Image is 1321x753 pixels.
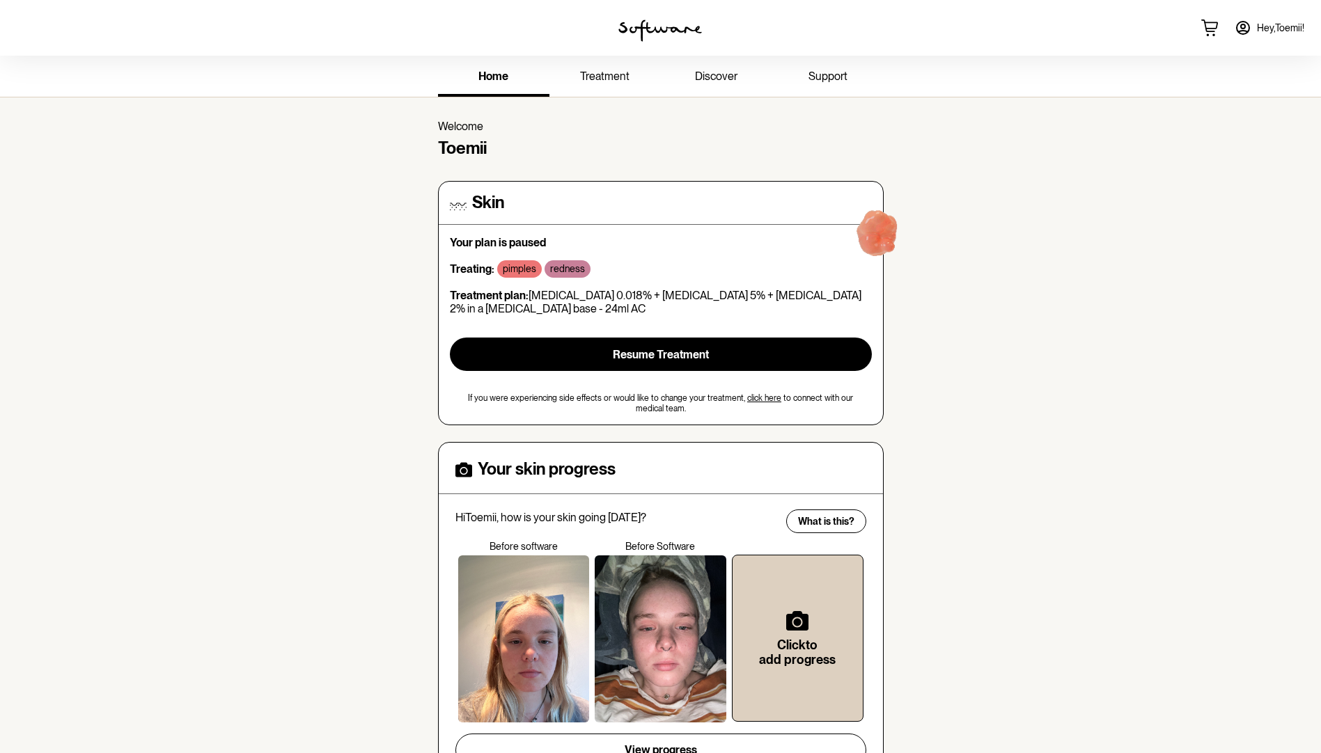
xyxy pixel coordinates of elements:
[786,509,866,533] button: What is this?
[450,236,872,249] p: Your plan is paused
[834,192,923,281] img: red-blob.ee797e6f29be6228169e.gif
[450,289,872,315] p: [MEDICAL_DATA] 0.018% + [MEDICAL_DATA] 5% + [MEDICAL_DATA] 2% in a [MEDICAL_DATA] base - 24ml AC
[1257,22,1304,34] span: Hey, Toemii !
[450,289,529,302] strong: Treatment plan:
[455,511,777,524] p: Hi Toemii , how is your skin going [DATE]?
[695,70,737,83] span: discover
[592,541,729,553] p: Before Software
[455,541,593,553] p: Before software
[478,70,508,83] span: home
[772,58,884,97] a: support
[550,263,585,275] p: redness
[450,393,872,413] span: If you were experiencing side effects or would like to change your treatment, to connect with our...
[450,262,494,276] strong: Treating:
[661,58,772,97] a: discover
[478,459,616,479] h4: Your skin progress
[613,348,709,361] span: Resume Treatment
[755,637,841,667] h6: Click to add progress
[503,263,536,275] p: pimples
[472,193,504,213] h4: Skin
[438,58,549,97] a: home
[438,138,884,159] h4: Toemii
[808,70,847,83] span: support
[798,516,854,528] span: What is this?
[1226,11,1313,45] a: Hey,Toemii!
[618,19,702,42] img: software logo
[580,70,630,83] span: treatment
[450,338,872,371] button: Resume Treatment
[747,393,781,403] a: click here
[549,58,661,97] a: treatment
[438,120,884,133] p: Welcome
